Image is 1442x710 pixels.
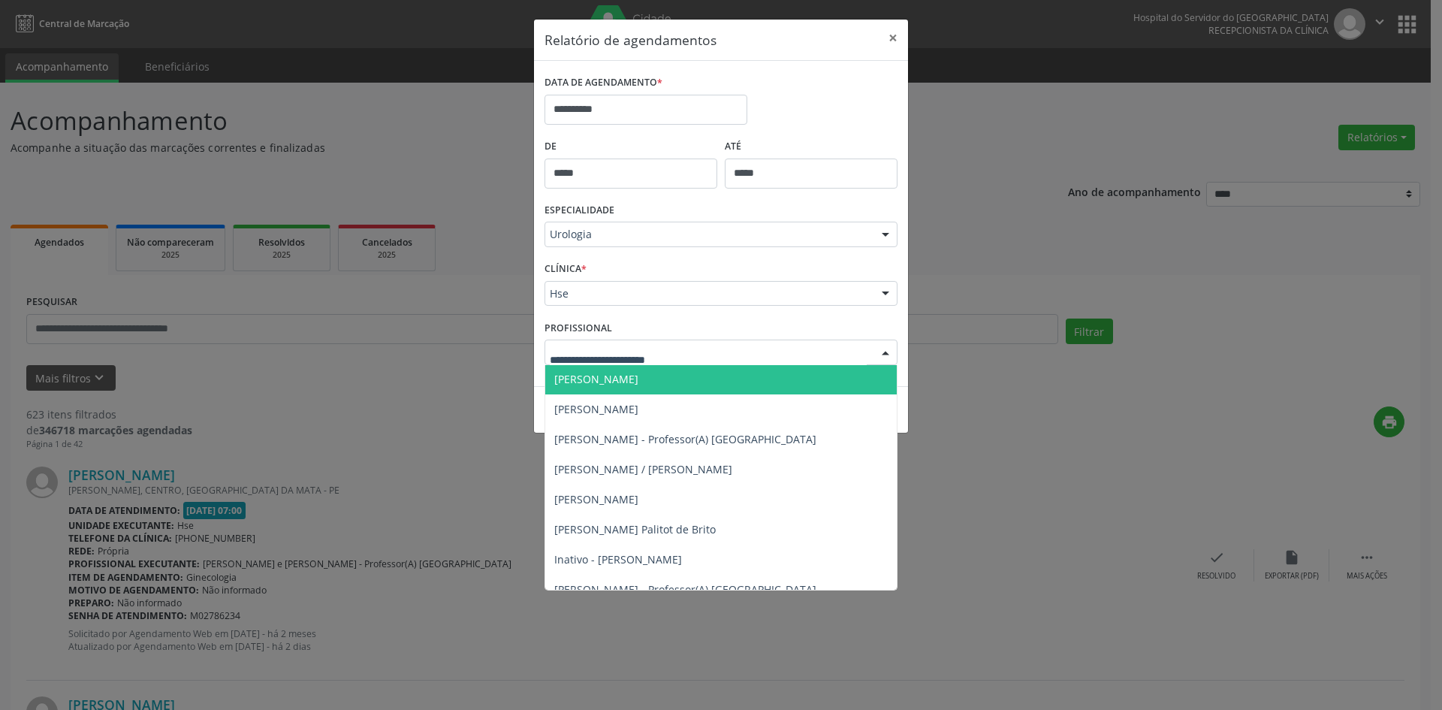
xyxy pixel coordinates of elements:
[545,135,717,159] label: De
[554,582,816,597] span: [PERSON_NAME] - Professor(A) [GEOGRAPHIC_DATA]
[725,135,897,159] label: ATÉ
[554,402,638,416] span: [PERSON_NAME]
[545,71,662,95] label: DATA DE AGENDAMENTO
[550,286,867,301] span: Hse
[545,30,716,50] h5: Relatório de agendamentos
[878,20,908,56] button: Close
[554,492,638,506] span: [PERSON_NAME]
[545,258,587,281] label: CLÍNICA
[554,552,682,566] span: Inativo - [PERSON_NAME]
[545,199,614,222] label: ESPECIALIDADE
[545,316,612,340] label: PROFISSIONAL
[554,372,638,386] span: [PERSON_NAME]
[554,432,816,446] span: [PERSON_NAME] - Professor(A) [GEOGRAPHIC_DATA]
[554,462,732,476] span: [PERSON_NAME] / [PERSON_NAME]
[550,227,867,242] span: Urologia
[554,522,716,536] span: [PERSON_NAME] Palitot de Brito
